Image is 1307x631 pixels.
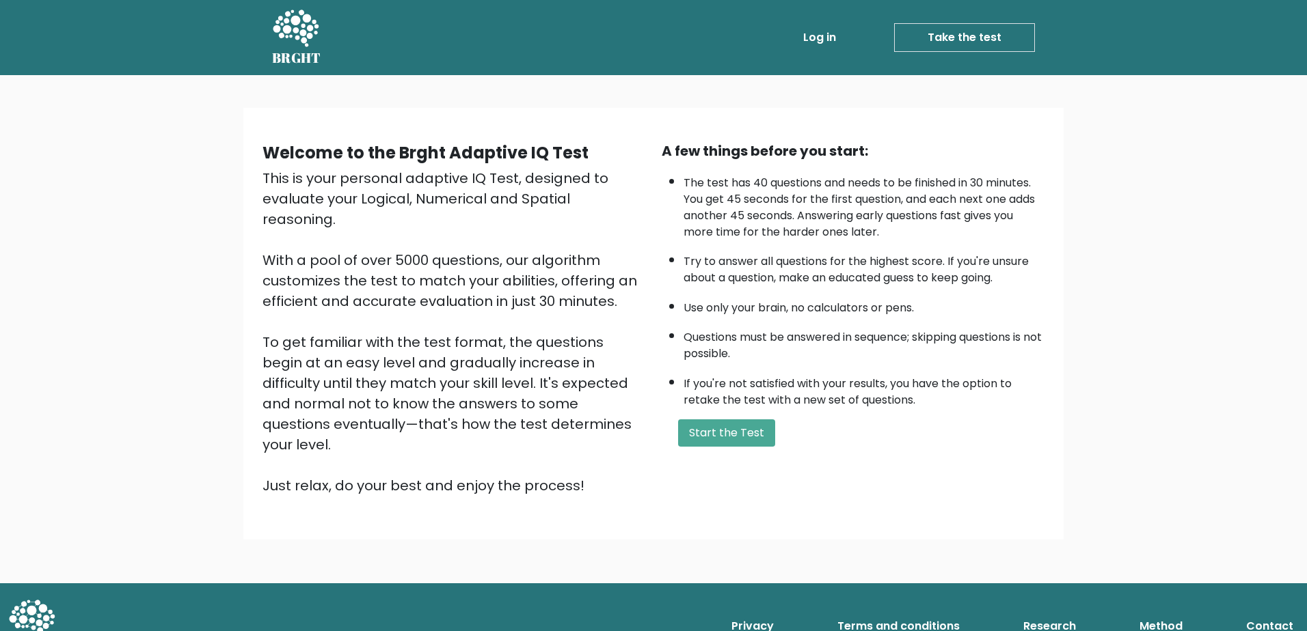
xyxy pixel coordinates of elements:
[272,50,321,66] h5: BRGHT
[684,369,1045,408] li: If you're not satisfied with your results, you have the option to retake the test with a new set ...
[662,141,1045,161] div: A few things before you start:
[262,141,589,164] b: Welcome to the Brght Adaptive IQ Test
[678,419,775,447] button: Start the Test
[684,247,1045,286] li: Try to answer all questions for the highest score. If you're unsure about a question, make an edu...
[684,168,1045,240] li: The test has 40 questions and needs to be finished in 30 minutes. You get 45 seconds for the firs...
[272,5,321,70] a: BRGHT
[894,23,1035,52] a: Take the test
[798,24,841,51] a: Log in
[684,322,1045,362] li: Questions must be answered in sequence; skipping questions is not possible.
[262,168,645,496] div: This is your personal adaptive IQ Test, designed to evaluate your Logical, Numerical and Spatial ...
[684,293,1045,316] li: Use only your brain, no calculators or pens.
